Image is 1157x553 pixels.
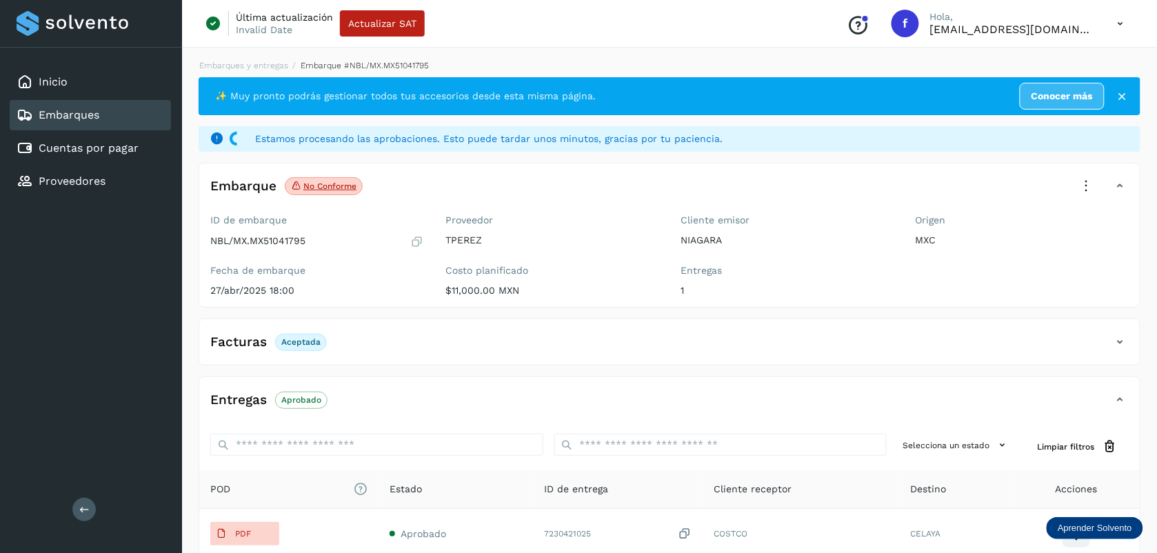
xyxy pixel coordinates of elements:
button: Actualizar SAT [340,10,425,37]
button: Selecciona un estado [898,434,1016,456]
nav: breadcrumb [199,59,1140,72]
p: Última actualización [236,11,333,23]
label: ID de embarque [210,214,423,226]
p: NIAGARA [681,234,894,246]
span: Cliente receptor [714,482,792,496]
label: Fecha de embarque [210,265,423,276]
a: Conocer más [1020,83,1105,110]
p: NBL/MX.MX51041795 [210,235,305,247]
div: FacturasAceptada [199,330,1140,365]
p: No conforme [303,181,356,191]
label: Origen [916,214,1129,226]
button: Limpiar filtros [1027,434,1129,459]
span: Limpiar filtros [1038,441,1095,453]
p: TPEREZ [445,234,658,246]
h4: Embarque [210,179,276,194]
a: Cuentas por pagar [39,141,139,154]
div: Inicio [10,67,171,97]
p: Aceptada [281,337,321,347]
h4: Entregas [210,392,267,408]
div: EmbarqueNo conforme [199,174,1140,209]
a: Embarques [39,108,99,121]
p: Aprender Solvento [1058,523,1132,534]
label: Proveedor [445,214,658,226]
label: Entregas [681,265,894,276]
span: Estado [390,482,422,496]
div: Proveedores [10,166,171,197]
span: POD [210,482,368,496]
p: Aprobado [281,395,321,405]
span: Acciones [1056,482,1098,496]
button: PDF [210,522,279,545]
div: EntregasAprobado [199,388,1140,423]
h4: Facturas [210,334,267,350]
div: Aprender Solvento [1047,517,1143,539]
span: ✨ Muy pronto podrás gestionar todos tus accesorios desde esta misma página. [215,89,596,103]
div: Embarques [10,100,171,130]
span: Aprobado [401,528,446,539]
span: Estamos procesando las aprobaciones. Esto puede tardar unos minutos, gracias por tu paciencia. [255,132,723,146]
p: $11,000.00 MXN [445,285,658,296]
span: Destino [911,482,947,496]
p: 27/abr/2025 18:00 [210,285,423,296]
p: PDF [235,529,251,539]
div: Cuentas por pagar [10,133,171,163]
a: Inicio [39,75,68,88]
span: ID de entrega [544,482,608,496]
label: Costo planificado [445,265,658,276]
p: MXC [916,234,1129,246]
a: Embarques y entregas [199,61,288,70]
span: Actualizar SAT [348,19,416,28]
label: Cliente emisor [681,214,894,226]
p: Hola, [930,11,1096,23]
div: 7230421025 [544,527,692,541]
p: Invalid Date [236,23,292,36]
a: Proveedores [39,174,105,188]
span: Embarque #NBL/MX.MX51041795 [301,61,429,70]
p: 1 [681,285,894,296]
p: fepadilla@niagarawater.com [930,23,1096,36]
